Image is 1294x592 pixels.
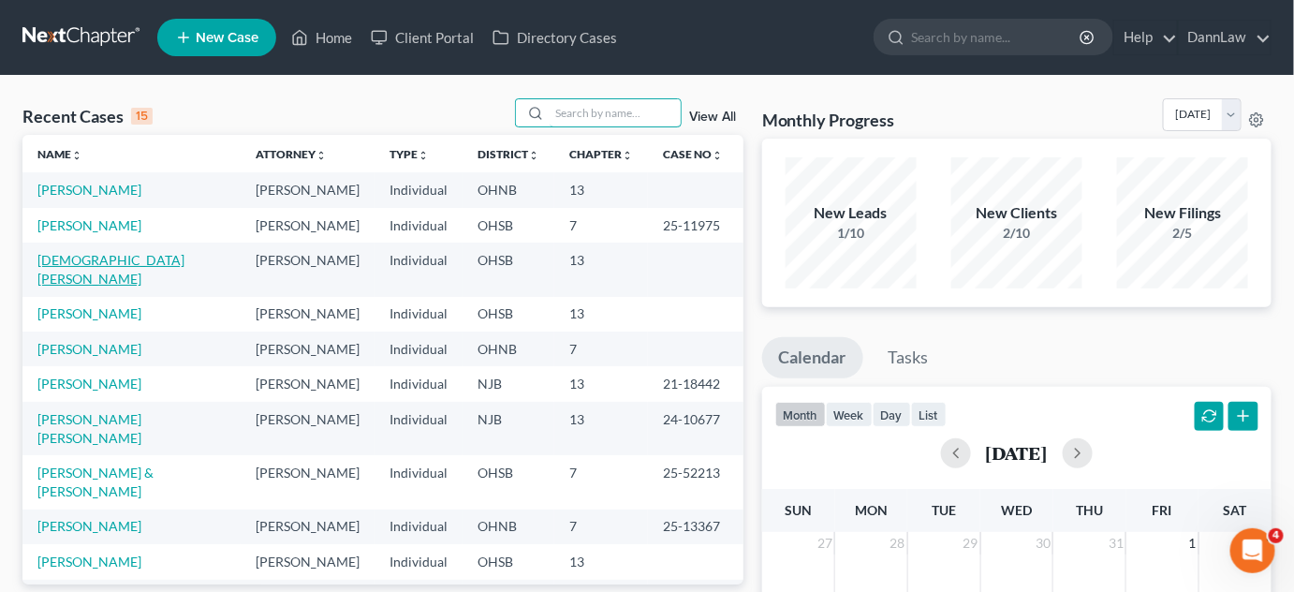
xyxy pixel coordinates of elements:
i: unfold_more [528,150,539,161]
td: OHSB [463,297,554,332]
a: View All [689,111,736,124]
td: [PERSON_NAME] [241,297,375,332]
a: Help [1114,21,1177,54]
a: DannLaw [1179,21,1271,54]
a: [PERSON_NAME] [37,182,141,198]
a: Tasks [872,337,946,378]
td: 13 [554,402,648,455]
i: unfold_more [71,150,82,161]
span: Fri [1153,502,1172,518]
td: 13 [554,366,648,401]
a: [DEMOGRAPHIC_DATA][PERSON_NAME] [37,252,184,287]
i: unfold_more [418,150,429,161]
td: 21-18442 [648,366,743,401]
a: [PERSON_NAME] [PERSON_NAME] [37,411,141,446]
span: New Case [196,31,258,45]
div: New Clients [951,202,1082,224]
td: 13 [554,544,648,579]
td: [PERSON_NAME] [241,208,375,243]
div: 15 [131,108,153,125]
button: week [826,402,873,427]
td: 7 [554,510,648,544]
td: NJB [463,366,554,401]
input: Search by name... [911,20,1082,54]
a: [PERSON_NAME] & [PERSON_NAME] [37,465,154,499]
td: 24-10677 [648,402,743,455]
iframe: Intercom live chat [1230,528,1275,573]
a: [PERSON_NAME] [37,305,141,321]
a: Attorneyunfold_more [256,147,327,161]
td: 25-13367 [648,510,743,544]
td: OHSB [463,208,554,243]
td: OHSB [463,544,554,579]
td: [PERSON_NAME] [241,332,375,366]
i: unfold_more [622,150,633,161]
td: [PERSON_NAME] [241,544,375,579]
a: Case Nounfold_more [663,147,723,161]
a: Home [282,21,361,54]
span: 30 [1034,532,1052,555]
td: 13 [554,243,648,296]
span: 27 [816,532,834,555]
td: [PERSON_NAME] [241,402,375,455]
a: [PERSON_NAME] [37,376,141,392]
a: Typeunfold_more [390,147,429,161]
button: list [911,402,947,427]
td: [PERSON_NAME] [241,172,375,207]
td: Individual [375,297,463,332]
a: Districtunfold_more [478,147,539,161]
span: Mon [855,502,888,518]
a: Directory Cases [483,21,626,54]
td: Individual [375,366,463,401]
a: Calendar [762,337,863,378]
span: Tue [932,502,956,518]
span: 1 [1187,532,1198,555]
td: 25-52213 [648,455,743,509]
td: [PERSON_NAME] [241,366,375,401]
a: [PERSON_NAME] [37,341,141,357]
a: Client Portal [361,21,483,54]
td: OHNB [463,332,554,366]
td: 25-11975 [648,208,743,243]
td: NJB [463,402,554,455]
span: 31 [1107,532,1125,555]
td: 13 [554,172,648,207]
td: Individual [375,455,463,509]
div: 2/5 [1117,224,1248,243]
h3: Monthly Progress [762,109,895,131]
td: 13 [554,297,648,332]
div: 1/10 [786,224,917,243]
td: 7 [554,208,648,243]
td: OHNB [463,510,554,544]
td: 7 [554,332,648,366]
a: [PERSON_NAME] [37,554,141,570]
td: Individual [375,208,463,243]
td: Individual [375,243,463,296]
td: Individual [375,544,463,579]
a: Nameunfold_more [37,147,82,161]
span: 29 [962,532,980,555]
td: 7 [554,455,648,509]
td: Individual [375,402,463,455]
td: OHNB [463,172,554,207]
h2: [DATE] [986,443,1048,463]
button: day [873,402,911,427]
td: Individual [375,510,463,544]
td: Individual [375,172,463,207]
a: Chapterunfold_more [569,147,633,161]
input: Search by name... [550,99,681,126]
td: [PERSON_NAME] [241,510,375,544]
div: 2/10 [951,224,1082,243]
i: unfold_more [712,150,723,161]
span: 4 [1269,528,1284,543]
div: New Filings [1117,202,1248,224]
span: Thu [1076,502,1103,518]
div: Recent Cases [22,105,153,127]
div: New Leads [786,202,917,224]
td: Individual [375,332,463,366]
td: [PERSON_NAME] [241,455,375,509]
span: Sun [785,502,812,518]
span: 28 [889,532,907,555]
td: OHSB [463,455,554,509]
td: [PERSON_NAME] [241,243,375,296]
